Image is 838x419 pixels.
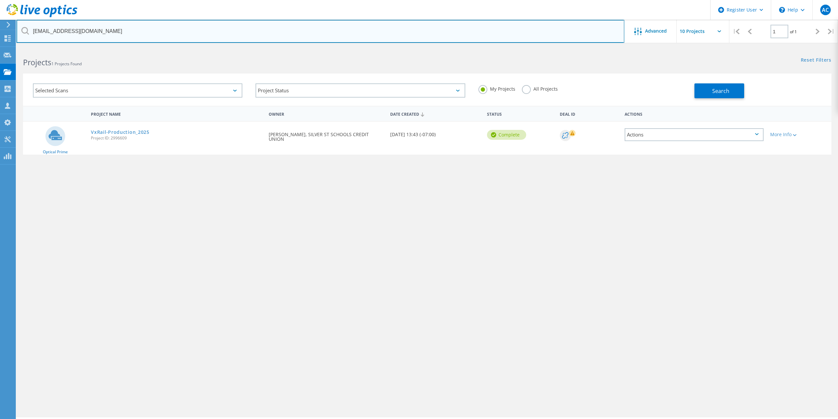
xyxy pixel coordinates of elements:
[621,107,767,120] div: Actions
[522,85,558,91] label: All Projects
[23,57,51,68] b: Projects
[43,150,68,154] span: Optical Prime
[88,107,265,120] div: Project Name
[729,20,743,43] div: |
[790,29,797,35] span: of 1
[694,83,744,98] button: Search
[487,130,526,140] div: Complete
[822,7,829,13] span: AC
[824,20,838,43] div: |
[484,107,556,120] div: Status
[91,136,262,140] span: Project ID: 2996609
[7,14,77,18] a: Live Optics Dashboard
[779,7,785,13] svg: \n
[645,29,667,33] span: Advanced
[478,85,515,91] label: My Projects
[770,132,828,137] div: More Info
[712,87,729,95] span: Search
[256,83,465,98] div: Project Status
[265,122,387,148] div: [PERSON_NAME], SILVER ST SCHOOLS CREDIT UNION
[51,61,82,67] span: 1 Projects Found
[625,128,764,141] div: Actions
[265,107,387,120] div: Owner
[91,130,149,135] a: VxRail-Production_2025
[801,58,831,63] a: Reset Filters
[33,83,242,98] div: Selected Scans
[387,107,484,120] div: Date Created
[387,122,484,143] div: [DATE] 13:43 (-07:00)
[16,20,624,43] input: Search projects by name, owner, ID, company, etc
[556,107,621,120] div: Deal Id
